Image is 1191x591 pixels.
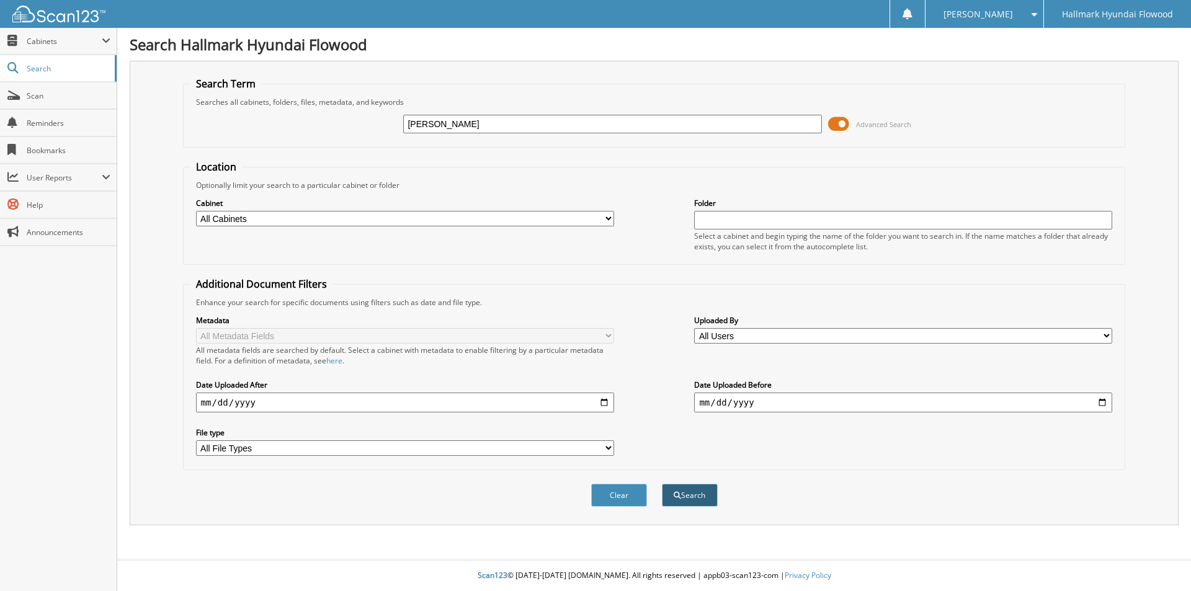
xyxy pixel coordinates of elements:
legend: Search Term [190,77,262,91]
a: Privacy Policy [785,570,831,580]
label: File type [196,427,614,438]
img: scan123-logo-white.svg [12,6,105,22]
div: Enhance your search for specific documents using filters such as date and file type. [190,297,1119,308]
span: Scan [27,91,110,101]
h1: Search Hallmark Hyundai Flowood [130,34,1179,55]
span: Announcements [27,227,110,238]
span: Hallmark Hyundai Flowood [1062,11,1173,18]
label: Date Uploaded After [196,380,614,390]
div: All metadata fields are searched by default. Select a cabinet with metadata to enable filtering b... [196,345,614,366]
button: Clear [591,484,647,507]
button: Search [662,484,718,507]
span: [PERSON_NAME] [943,11,1013,18]
div: Optionally limit your search to a particular cabinet or folder [190,180,1119,190]
legend: Location [190,160,243,174]
label: Folder [694,198,1112,208]
a: here [326,355,342,366]
span: Reminders [27,118,110,128]
div: Searches all cabinets, folders, files, metadata, and keywords [190,97,1119,107]
span: Search [27,63,109,74]
span: Help [27,200,110,210]
div: © [DATE]-[DATE] [DOMAIN_NAME]. All rights reserved | appb03-scan123-com | [117,561,1191,591]
label: Metadata [196,315,614,326]
input: start [196,393,614,412]
legend: Additional Document Filters [190,277,333,291]
span: User Reports [27,172,102,183]
span: Cabinets [27,36,102,47]
label: Uploaded By [694,315,1112,326]
span: Scan123 [478,570,507,580]
input: end [694,393,1112,412]
span: Bookmarks [27,145,110,156]
label: Cabinet [196,198,614,208]
div: Select a cabinet and begin typing the name of the folder you want to search in. If the name match... [694,231,1112,252]
label: Date Uploaded Before [694,380,1112,390]
span: Advanced Search [856,120,911,129]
